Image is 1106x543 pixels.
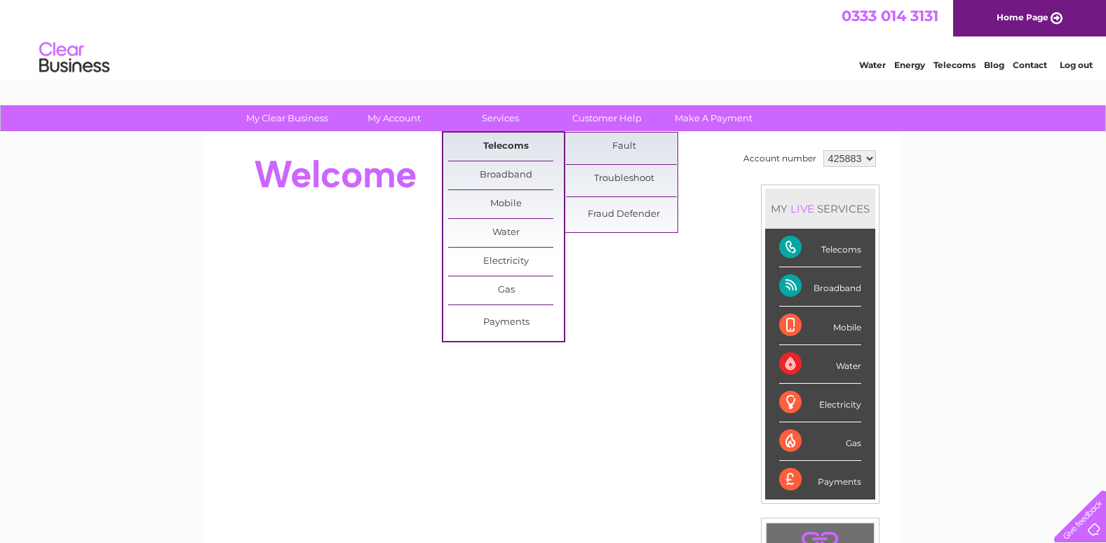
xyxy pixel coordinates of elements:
a: Contact [1013,60,1047,70]
a: Telecoms [448,133,564,161]
a: 0333 014 3131 [842,7,938,25]
a: Energy [894,60,925,70]
a: Fraud Defender [566,201,682,229]
a: Blog [984,60,1004,70]
a: Water [859,60,886,70]
img: logo.png [39,36,110,79]
a: Customer Help [549,105,665,131]
a: Telecoms [933,60,976,70]
div: Broadband [779,267,861,306]
div: LIVE [788,202,817,215]
a: Troubleshoot [566,165,682,193]
a: Electricity [448,248,564,276]
a: Services [443,105,558,131]
td: Account number [740,147,820,170]
div: Gas [779,422,861,461]
div: MY SERVICES [765,189,875,229]
a: Water [448,219,564,247]
div: Mobile [779,307,861,345]
div: Payments [779,461,861,499]
a: Log out [1060,60,1093,70]
a: Payments [448,309,564,337]
a: Broadband [448,161,564,189]
div: Clear Business is a trading name of Verastar Limited (registered in [GEOGRAPHIC_DATA] No. 3667643... [222,8,885,68]
a: Make A Payment [656,105,771,131]
a: My Account [336,105,452,131]
a: Gas [448,276,564,304]
a: Fault [566,133,682,161]
div: Telecoms [779,229,861,267]
div: Electricity [779,384,861,422]
a: My Clear Business [229,105,345,131]
a: Mobile [448,190,564,218]
div: Water [779,345,861,384]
